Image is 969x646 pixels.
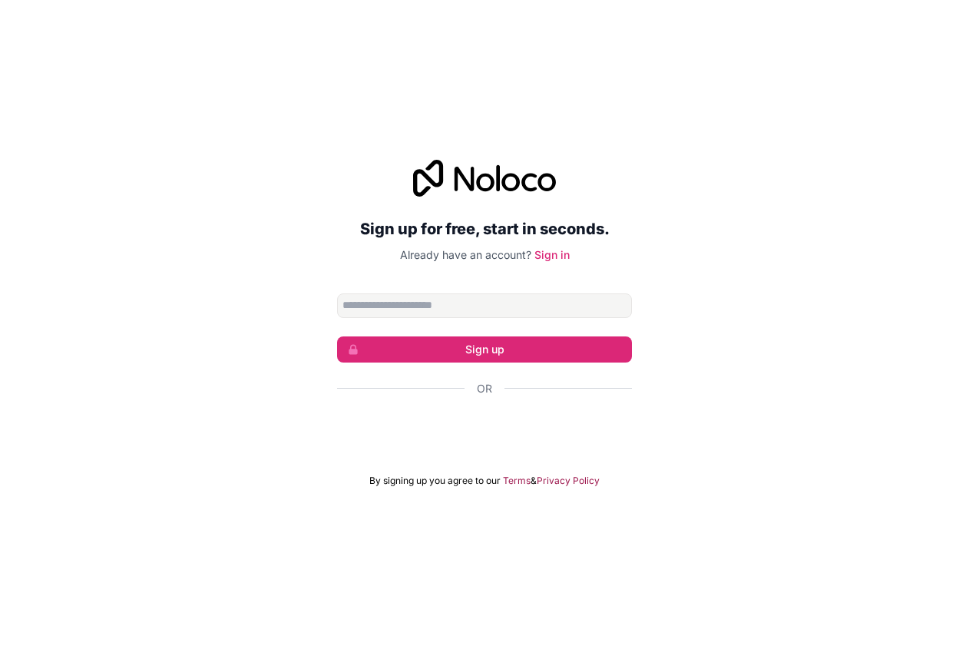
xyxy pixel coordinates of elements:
span: Or [477,381,492,396]
span: Already have an account? [400,248,531,261]
button: Sign up [337,336,632,363]
span: By signing up you agree to our [369,475,501,487]
a: Sign in [534,248,570,261]
a: Privacy Policy [537,475,600,487]
h2: Sign up for free, start in seconds. [337,215,632,243]
span: & [531,475,537,487]
input: Email address [337,293,632,318]
a: Terms [503,475,531,487]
